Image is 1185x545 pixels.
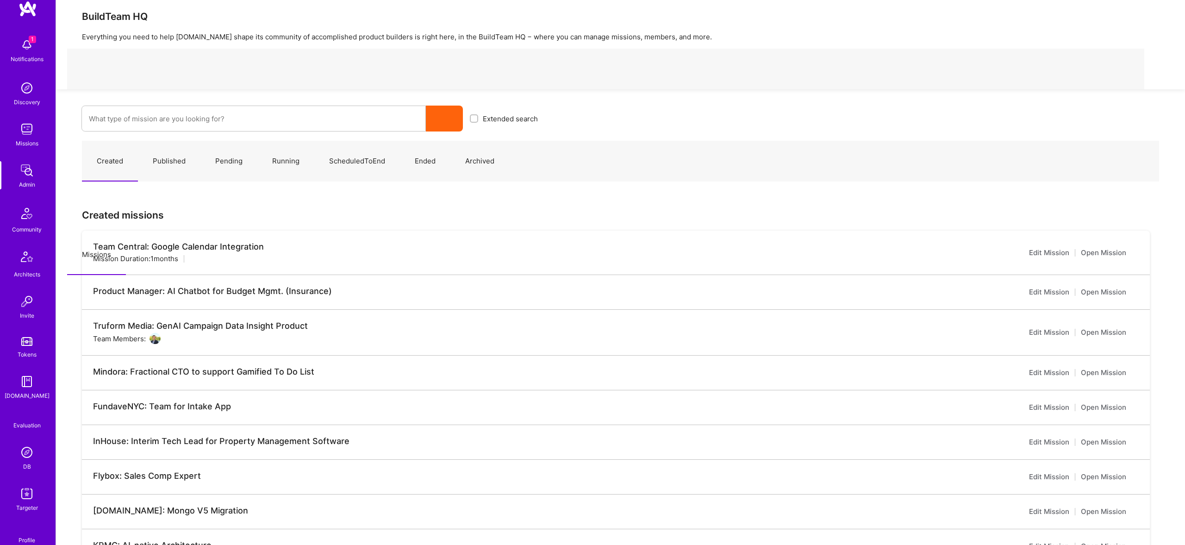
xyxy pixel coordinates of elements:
[23,462,31,471] div: DB
[441,115,448,122] i: icon Search
[18,372,36,391] img: guide book
[12,225,42,234] div: Community
[16,202,38,225] img: Community
[20,311,34,320] div: Invite
[483,114,538,124] span: Extended search
[13,420,41,430] div: Evaluation
[16,138,38,148] div: Missions
[19,535,35,544] div: Profile
[18,350,37,359] div: Tokens
[29,36,36,43] span: 1
[89,107,418,131] input: What type of mission are you looking for?
[18,484,36,503] img: Skill Targeter
[18,79,36,97] img: discovery
[21,337,32,346] img: tokens
[5,391,50,401] div: [DOMAIN_NAME]
[14,269,40,279] div: Architects
[19,180,35,189] div: Admin
[24,413,31,420] i: icon SelectionTeam
[18,292,36,311] img: Invite
[15,526,38,544] a: Profile
[14,97,40,107] div: Discovery
[11,54,44,64] div: Notifications
[16,247,38,269] img: Architects
[67,235,126,275] a: Missions
[19,0,37,17] img: logo
[18,443,36,462] img: Admin Search
[18,161,36,180] img: admin teamwork
[18,36,36,54] img: bell
[16,503,38,513] div: Targeter
[18,120,36,138] img: teamwork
